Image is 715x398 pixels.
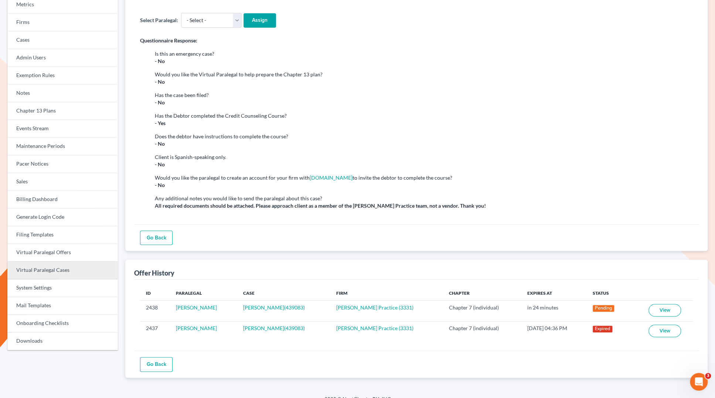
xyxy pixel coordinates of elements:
label: Select Paralegal: [140,16,178,24]
a: Filing Templates [7,226,118,244]
div: Would you like the Virtual Paralegal to help prepare the Chapter 13 plan? [155,71,693,78]
a: Notes [7,84,118,102]
a: Maintenance Periods [7,138,118,155]
div: Is this an emergency case? [155,50,693,58]
th: Expires at [521,285,586,300]
strong: - Yes [155,120,166,126]
div: Any additional notes you would like to send the paralegal about this case? [155,195,693,202]
th: Status [587,285,629,300]
span: [PERSON_NAME] [243,304,284,311]
a: Sales [7,173,118,191]
a: Mail Templates [7,297,118,315]
a: View [648,304,681,316]
div: Has the case been filed? [155,91,693,99]
a: Virtual Paralegal Offers [7,244,118,262]
td: 2438 [140,301,170,321]
a: Virtual Paralegal Cases [7,262,118,279]
span: Pending [593,305,614,312]
strong: - No [155,141,165,147]
a: Go Back [140,231,173,245]
strong: - No [155,79,165,85]
a: Generate Login Code [7,208,118,226]
a: Pacer Notices [7,155,118,173]
strong: - No [155,99,165,105]
strong: - No [155,58,165,64]
td: 2437 [140,321,170,342]
th: Case [237,285,330,300]
a: Events Stream [7,120,118,138]
a: [PERSON_NAME] [176,304,217,311]
th: ID [140,285,170,300]
div: Would you like the paralegal to create an account for your firm with to invite the debtor to comp... [155,174,693,181]
strong: - No [155,161,165,167]
div: Client is Spanish-speaking only. [155,153,693,161]
div: Does the debtor have instructions to complete the course? [155,133,693,140]
a: Firms [7,14,118,31]
td: Chapter 7 (individual) [443,321,521,342]
span: 3 [705,373,711,379]
a: View [648,325,681,337]
a: Downloads [7,332,118,350]
td: Chapter 7 (individual) [443,301,521,321]
a: System Settings [7,279,118,297]
iframe: Intercom live chat [690,373,708,391]
a: Chapter 13 Plans [7,102,118,120]
a: [PERSON_NAME] Practice (3331) [336,304,413,311]
th: Chapter [443,285,521,300]
a: [PERSON_NAME](439083) [243,304,304,311]
a: [PERSON_NAME] Practice (3331) [336,325,413,331]
strong: Questionnaire Response: [140,37,197,44]
strong: All required documents should be attached. Please approach client as a member of the [PERSON_NAME... [155,203,486,209]
th: Paralegal [170,285,237,300]
a: Onboarding Checklists [7,315,118,332]
a: Exemption Rules [7,67,118,84]
a: [DOMAIN_NAME] [310,174,353,181]
span: [PERSON_NAME] [243,325,284,331]
a: Billing Dashboard [7,191,118,208]
div: Offer History [134,269,174,277]
a: [PERSON_NAME] [176,325,217,331]
a: Admin Users [7,49,118,67]
strong: - No [155,182,165,188]
span: Expired [593,326,613,332]
div: Has the Debtor completed the Credit Counseling Course? [155,112,693,120]
a: Go Back [140,357,173,372]
td: in 24 minutes [521,301,586,321]
th: Firm [330,285,443,300]
input: Assign [244,13,276,28]
a: Cases [7,31,118,49]
td: [DATE] 04:36 PM [521,321,586,342]
a: [PERSON_NAME](439083) [243,325,304,331]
